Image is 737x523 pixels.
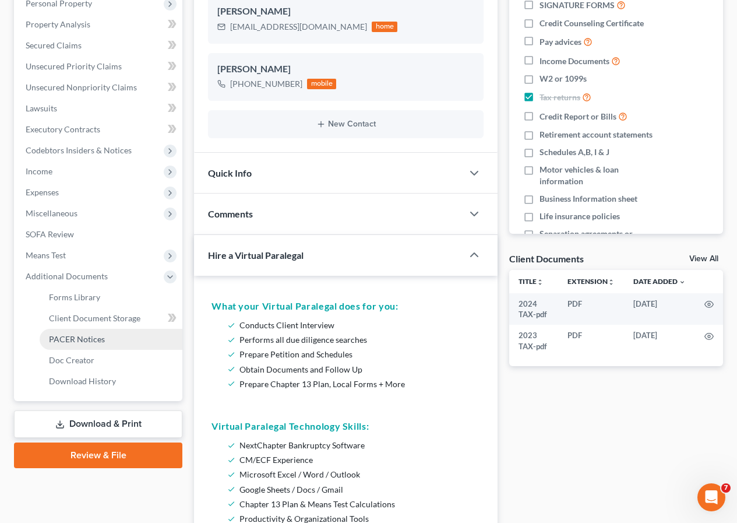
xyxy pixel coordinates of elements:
td: [DATE] [624,293,695,325]
span: Pay advices [539,36,581,48]
a: SOFA Review [16,224,182,245]
i: unfold_more [608,279,615,286]
span: Executory Contracts [26,124,100,134]
span: Download History [49,376,116,386]
li: Performs all due diligence searches [239,332,475,347]
a: Download & Print [14,410,182,438]
li: Obtain Documents and Follow Up [239,362,475,377]
iframe: Intercom live chat [697,483,725,511]
div: [PERSON_NAME] [217,62,474,76]
span: Doc Creator [49,355,94,365]
span: Life insurance policies [539,210,620,222]
a: Download History [40,371,182,392]
span: Codebtors Insiders & Notices [26,145,132,155]
h5: What your Virtual Paralegal does for you: [211,299,480,313]
td: 2024 TAX-pdf [509,293,558,325]
span: Comments [208,208,253,219]
span: Unsecured Priority Claims [26,61,122,71]
span: Unsecured Nonpriority Claims [26,82,137,92]
span: Income [26,166,52,176]
span: Separation agreements or decrees of divorces [539,228,660,251]
div: Client Documents [509,252,584,265]
li: CM/ECF Experience [239,452,475,467]
a: Titleunfold_more [519,277,544,286]
a: Secured Claims [16,35,182,56]
li: Prepare Chapter 13 Plan, Local Forms + More [239,377,475,391]
a: Forms Library [40,287,182,308]
td: 2023 TAX-pdf [509,325,558,357]
span: SOFA Review [26,229,74,239]
h5: Virtual Paralegal Technology Skills: [211,419,480,433]
td: [DATE] [624,325,695,357]
td: PDF [558,293,624,325]
span: Lawsuits [26,103,57,113]
i: expand_more [679,279,686,286]
div: [EMAIL_ADDRESS][DOMAIN_NAME] [230,21,367,33]
a: Unsecured Nonpriority Claims [16,77,182,98]
li: Google Sheets / Docs / Gmail [239,482,475,497]
a: Date Added expand_more [633,277,686,286]
button: New Contact [217,120,474,129]
span: Miscellaneous [26,208,77,218]
span: Income Documents [539,55,609,67]
a: PACER Notices [40,329,182,350]
span: W2 or 1099s [539,73,587,85]
a: Executory Contracts [16,119,182,140]
td: PDF [558,325,624,357]
a: Doc Creator [40,350,182,371]
span: Motor vehicles & loan information [539,164,660,187]
div: mobile [307,79,336,89]
span: Forms Library [49,292,100,302]
span: Credit Counseling Certificate [539,17,644,29]
a: Property Analysis [16,14,182,35]
span: Credit Report or Bills [539,111,616,122]
a: Extensionunfold_more [567,277,615,286]
a: View All [689,255,718,263]
span: Tax returns [539,92,580,103]
span: Secured Claims [26,40,82,50]
a: Lawsuits [16,98,182,119]
li: NextChapter Bankruptcy Software [239,438,475,452]
div: [PERSON_NAME] [217,5,474,19]
span: Schedules A,B, I & J [539,146,609,158]
a: Review & File [14,443,182,468]
li: Microsoft Excel / Word / Outlook [239,467,475,482]
li: Chapter 13 Plan & Means Test Calculations [239,497,475,511]
span: 7 [721,483,731,493]
li: Prepare Petition and Schedules [239,347,475,361]
span: Business Information sheet [539,193,637,205]
a: Unsecured Priority Claims [16,56,182,77]
span: Retirement account statements [539,129,653,141]
span: Means Test [26,250,66,260]
div: [PHONE_NUMBER] [230,78,302,90]
span: PACER Notices [49,334,105,344]
span: Expenses [26,187,59,197]
a: Client Document Storage [40,308,182,329]
span: Quick Info [208,167,252,178]
li: Conducts Client Interview [239,318,475,332]
span: Client Document Storage [49,313,140,323]
div: home [372,22,397,32]
span: Property Analysis [26,19,90,29]
span: Hire a Virtual Paralegal [208,250,304,261]
i: unfold_more [537,279,544,286]
span: Additional Documents [26,271,108,281]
